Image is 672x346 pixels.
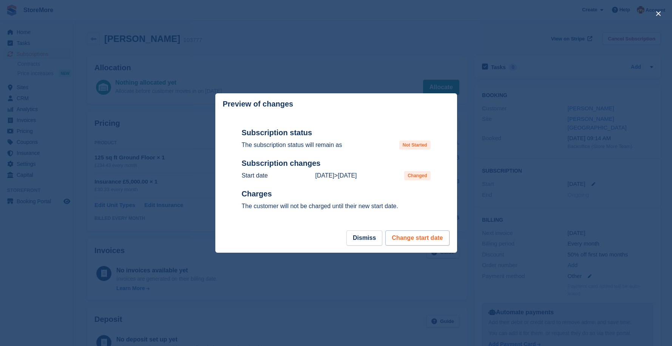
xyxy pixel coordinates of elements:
[242,128,431,137] h2: Subscription status
[242,171,268,180] p: Start date
[242,189,431,199] h2: Charges
[652,8,664,20] button: close
[399,141,431,150] span: Not Started
[315,171,357,180] p: >
[385,230,449,246] button: Change start date
[338,172,357,179] time: 2025-09-11 23:00:00 UTC
[242,141,342,150] p: The subscription status will remain as
[404,171,430,180] span: Changed
[315,172,334,179] time: 2025-09-15 00:00:00 UTC
[242,202,431,211] p: The customer will not be charged until their new start date.
[242,159,431,168] h2: Subscription changes
[346,230,382,246] button: Dismiss
[223,100,294,108] p: Preview of changes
